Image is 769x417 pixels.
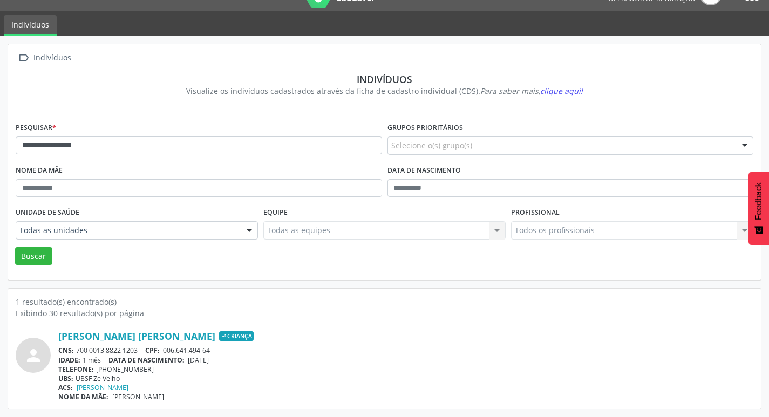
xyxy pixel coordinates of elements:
span: UBS: [58,374,73,383]
label: Nome da mãe [16,162,63,179]
div: Visualize os indivíduos cadastrados através da ficha de cadastro individual (CDS). [23,85,746,97]
i: Para saber mais, [480,86,583,96]
span: DATA DE NASCIMENTO: [108,356,185,365]
div: [PHONE_NUMBER] [58,365,753,374]
span: [PERSON_NAME] [112,392,164,401]
div: 700 0013 8822 1203 [58,346,753,355]
label: Pesquisar [16,120,56,136]
span: CPF: [145,346,160,355]
span: ACS: [58,383,73,392]
div: Indivíduos [31,50,73,66]
span: IDADE: [58,356,80,365]
label: Grupos prioritários [387,120,463,136]
span: Criança [219,331,254,341]
div: UBSF Ze Velho [58,374,753,383]
div: Exibindo 30 resultado(s) por página [16,307,753,319]
i: person [24,346,43,365]
span: TELEFONE: [58,365,94,374]
a: Indivíduos [4,15,57,36]
button: Feedback - Mostrar pesquisa [748,172,769,245]
span: NOME DA MÃE: [58,392,108,401]
button: Buscar [15,247,52,265]
span: Feedback [754,182,764,220]
span: Selecione o(s) grupo(s) [391,140,472,151]
a:  Indivíduos [16,50,73,66]
i:  [16,50,31,66]
span: clique aqui! [540,86,583,96]
label: Profissional [511,204,560,221]
label: Equipe [263,204,288,221]
span: 006.641.494-64 [163,346,210,355]
a: [PERSON_NAME] [PERSON_NAME] [58,330,215,342]
span: [DATE] [188,356,209,365]
a: [PERSON_NAME] [77,383,128,392]
div: Indivíduos [23,73,746,85]
div: 1 resultado(s) encontrado(s) [16,296,753,307]
span: CNS: [58,346,74,355]
span: Todas as unidades [19,225,236,236]
div: 1 mês [58,356,753,365]
label: Data de nascimento [387,162,461,179]
label: Unidade de saúde [16,204,79,221]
